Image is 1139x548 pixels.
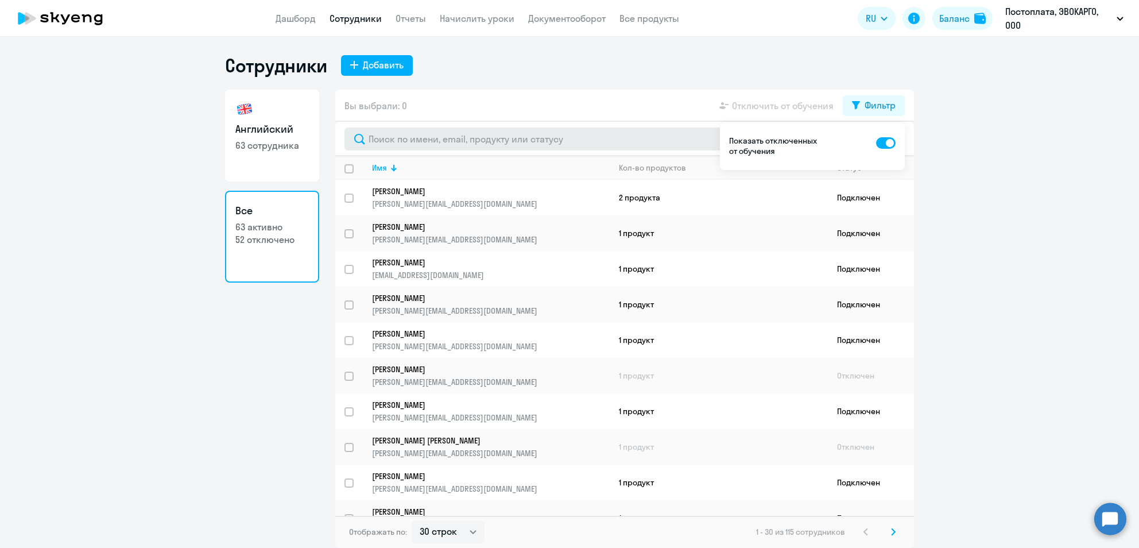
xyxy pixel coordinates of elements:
[372,234,609,245] p: [PERSON_NAME][EMAIL_ADDRESS][DOMAIN_NAME]
[372,186,594,196] p: [PERSON_NAME]
[372,435,609,458] a: [PERSON_NAME] [PERSON_NAME][PERSON_NAME][EMAIL_ADDRESS][DOMAIN_NAME]
[619,163,686,173] div: Кол-во продуктов
[372,471,594,481] p: [PERSON_NAME]
[341,55,413,76] button: Добавить
[610,287,828,322] td: 1 продукт
[349,527,407,537] span: Отображать по:
[372,484,609,494] p: [PERSON_NAME][EMAIL_ADDRESS][DOMAIN_NAME]
[225,54,327,77] h1: Сотрудники
[235,100,254,118] img: english
[619,13,679,24] a: Все продукты
[235,203,309,218] h3: Все
[999,5,1129,32] button: Постоплата, ЭВОКАРГО, ООО
[756,527,845,537] span: 1 - 30 из 115 сотрудников
[939,11,970,25] div: Баланс
[372,199,609,209] p: [PERSON_NAME][EMAIL_ADDRESS][DOMAIN_NAME]
[330,13,382,24] a: Сотрудники
[372,377,609,387] p: [PERSON_NAME][EMAIL_ADDRESS][DOMAIN_NAME]
[372,364,594,375] p: [PERSON_NAME]
[344,128,905,150] input: Поиск по имени, email, продукту или статусу
[372,222,609,245] a: [PERSON_NAME][PERSON_NAME][EMAIL_ADDRESS][DOMAIN_NAME]
[372,364,609,387] a: [PERSON_NAME][PERSON_NAME][EMAIL_ADDRESS][DOMAIN_NAME]
[372,400,609,423] a: [PERSON_NAME][PERSON_NAME][EMAIL_ADDRESS][DOMAIN_NAME]
[372,329,594,339] p: [PERSON_NAME]
[372,163,609,173] div: Имя
[372,306,609,316] p: [PERSON_NAME][EMAIL_ADDRESS][DOMAIN_NAME]
[235,139,309,152] p: 63 сотрудника
[828,287,914,322] td: Подключен
[440,13,514,24] a: Начислить уроки
[828,465,914,500] td: Подключен
[528,13,606,24] a: Документооборот
[619,163,827,173] div: Кол-во продуктов
[372,257,609,280] a: [PERSON_NAME][EMAIL_ADDRESS][DOMAIN_NAME]
[610,215,828,251] td: 1 продукт
[1005,5,1112,32] p: Постоплата, ЭВОКАРГО, ООО
[610,429,828,465] td: 1 продукт
[235,233,309,246] p: 52 отключено
[372,412,609,423] p: [PERSON_NAME][EMAIL_ADDRESS][DOMAIN_NAME]
[932,7,993,30] button: Балансbalance
[344,99,407,113] span: Вы выбрали: 0
[396,13,426,24] a: Отчеты
[828,215,914,251] td: Подключен
[276,13,316,24] a: Дашборд
[828,393,914,429] td: Подключен
[372,293,609,316] a: [PERSON_NAME][PERSON_NAME][EMAIL_ADDRESS][DOMAIN_NAME]
[372,257,594,268] p: [PERSON_NAME]
[372,507,609,530] a: [PERSON_NAME][PERSON_NAME][EMAIL_ADDRESS][DOMAIN_NAME]
[235,221,309,233] p: 63 активно
[372,163,387,173] div: Имя
[225,191,319,283] a: Все63 активно52 отключено
[858,7,896,30] button: RU
[372,400,594,410] p: [PERSON_NAME]
[372,270,609,280] p: [EMAIL_ADDRESS][DOMAIN_NAME]
[828,322,914,358] td: Подключен
[372,507,594,517] p: [PERSON_NAME]
[372,293,594,303] p: [PERSON_NAME]
[225,90,319,182] a: Английский63 сотрудника
[372,341,609,352] p: [PERSON_NAME][EMAIL_ADDRESS][DOMAIN_NAME]
[610,500,828,536] td: 1 продукт
[974,13,986,24] img: balance
[372,329,609,352] a: [PERSON_NAME][PERSON_NAME][EMAIL_ADDRESS][DOMAIN_NAME]
[828,358,914,393] td: Отключен
[610,358,828,393] td: 1 продукт
[610,393,828,429] td: 1 продукт
[372,435,594,446] p: [PERSON_NAME] [PERSON_NAME]
[610,180,828,215] td: 2 продукта
[372,222,594,232] p: [PERSON_NAME]
[363,58,404,72] div: Добавить
[372,186,609,209] a: [PERSON_NAME][PERSON_NAME][EMAIL_ADDRESS][DOMAIN_NAME]
[235,122,309,137] h3: Английский
[610,251,828,287] td: 1 продукт
[828,251,914,287] td: Подключен
[372,471,609,494] a: [PERSON_NAME][PERSON_NAME][EMAIL_ADDRESS][DOMAIN_NAME]
[828,500,914,536] td: Подключен
[610,322,828,358] td: 1 продукт
[828,429,914,465] td: Отключен
[610,465,828,500] td: 1 продукт
[828,180,914,215] td: Подключен
[372,448,609,458] p: [PERSON_NAME][EMAIL_ADDRESS][DOMAIN_NAME]
[866,11,876,25] span: RU
[729,136,820,156] p: Показать отключенных от обучения
[843,95,905,116] button: Фильтр
[865,98,896,112] div: Фильтр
